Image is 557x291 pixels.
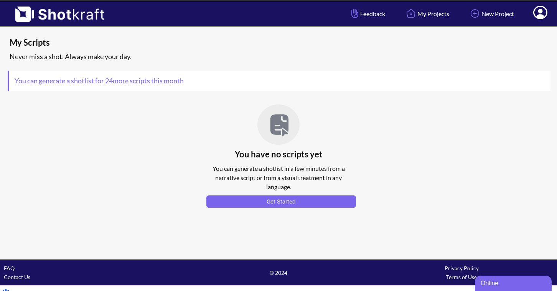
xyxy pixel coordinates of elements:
[4,274,30,280] a: Contact Us
[463,3,520,24] a: New Project
[187,268,370,277] span: © 2024
[4,265,15,271] a: FAQ
[370,273,553,281] div: Terms of Use
[468,7,481,20] img: Add Icon
[349,7,360,20] img: Hand Icon
[8,50,553,63] div: Never miss a shot. Always make your day.
[202,162,355,193] div: You can generate a shotlist in a few minutes from a narrative script or from a visual treatment i...
[202,99,355,162] div: You have no scripts yet
[206,195,356,208] button: Get Started
[104,76,184,85] span: 24 more scripts this month
[370,264,553,273] div: Privacy Policy
[10,37,416,48] span: My Scripts
[257,104,300,145] img: FilePointer Icon
[349,9,385,18] span: Feedback
[9,71,190,91] span: You can generate a shotlist for
[475,274,553,291] iframe: chat widget
[399,3,455,24] a: My Projects
[404,7,417,20] img: Home Icon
